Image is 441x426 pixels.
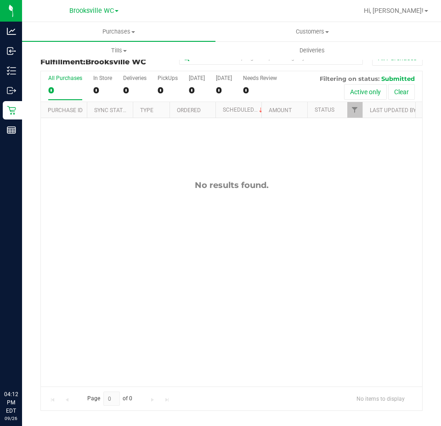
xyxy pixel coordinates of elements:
span: Submitted [381,75,415,82]
div: Needs Review [243,75,277,81]
a: Scheduled [223,107,265,113]
inline-svg: Inventory [7,66,16,75]
inline-svg: Retail [7,106,16,115]
div: No results found. [41,180,422,190]
a: Type [140,107,153,114]
inline-svg: Outbound [7,86,16,95]
span: Brooksville WC [85,57,146,66]
span: Page of 0 [79,392,140,406]
a: Customers [215,22,409,41]
a: Purchase ID [48,107,83,114]
span: Brooksville WC [69,7,114,15]
a: Ordered [177,107,201,114]
a: Sync Status [94,107,130,114]
span: Customers [216,28,408,36]
a: Amount [269,107,292,114]
div: 0 [158,85,178,96]
span: Purchases [22,28,215,36]
div: [DATE] [216,75,232,81]
span: Hi, [PERSON_NAME]! [364,7,424,14]
div: 0 [189,85,205,96]
span: No items to display [349,392,412,405]
div: PickUps [158,75,178,81]
a: Deliveries [215,41,409,60]
inline-svg: Analytics [7,27,16,36]
h3: Purchase Fulfillment: [40,50,168,66]
iframe: Resource center [9,352,37,380]
p: 09/26 [4,415,18,422]
span: Tills [23,46,215,55]
div: 0 [216,85,232,96]
button: Clear [388,84,415,100]
a: Last Updated By [370,107,416,114]
button: Active only [344,84,387,100]
div: Deliveries [123,75,147,81]
a: Status [315,107,334,113]
div: 0 [93,85,112,96]
div: 0 [243,85,277,96]
div: In Store [93,75,112,81]
a: Filter [347,102,362,118]
div: 0 [48,85,82,96]
inline-svg: Reports [7,125,16,135]
div: 0 [123,85,147,96]
span: Deliveries [287,46,337,55]
span: Filtering on status: [320,75,379,82]
a: Tills [22,41,215,60]
div: All Purchases [48,75,82,81]
div: [DATE] [189,75,205,81]
p: 04:12 PM EDT [4,390,18,415]
a: Purchases [22,22,215,41]
inline-svg: Inbound [7,46,16,56]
